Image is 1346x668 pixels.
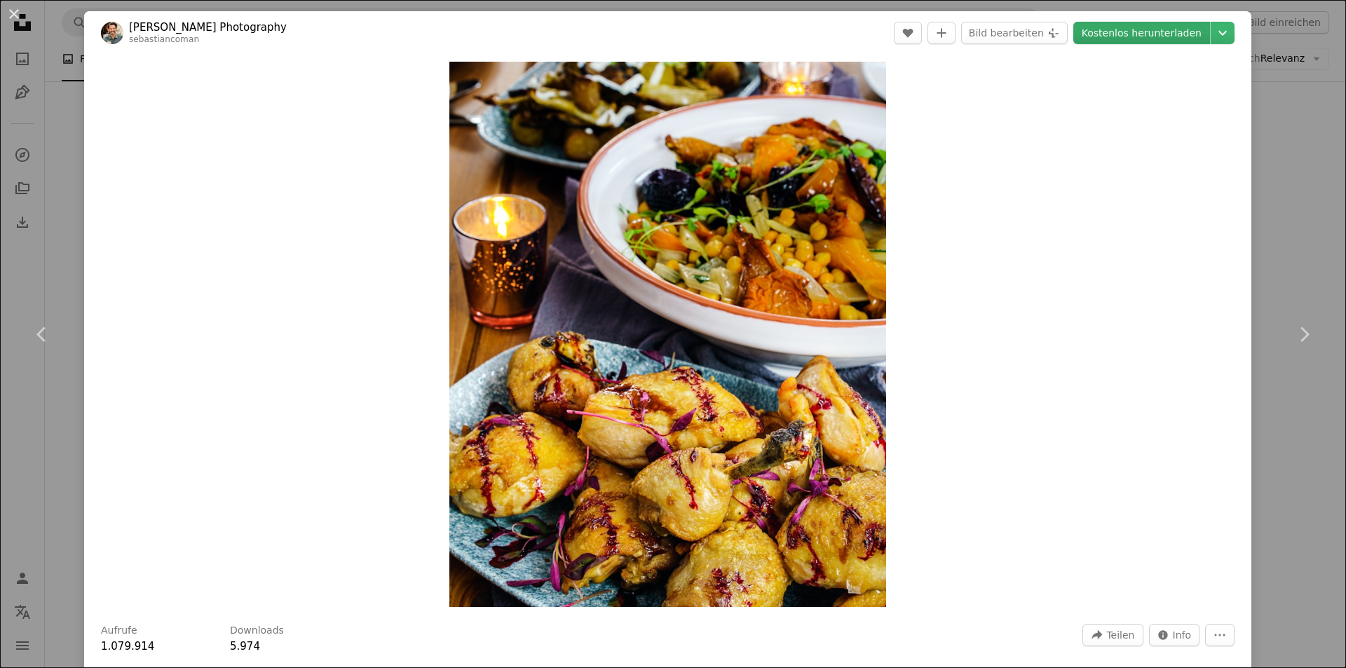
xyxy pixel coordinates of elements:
[230,640,260,653] span: 5.974
[129,34,199,44] a: sebastiancoman
[101,624,137,638] h3: Aufrufe
[1173,625,1192,646] span: Info
[927,22,956,44] button: Zu Kollektion hinzufügen
[129,20,287,34] a: [PERSON_NAME] Photography
[449,62,885,607] img: gekochtes Essen auf weißer Keramikschüssel
[101,22,123,44] img: Zum Profil von Sebastian Coman Photography
[894,22,922,44] button: Gefällt mir
[1073,22,1210,44] a: Kostenlos herunterladen
[449,62,885,607] button: Dieses Bild heranzoomen
[1082,624,1143,646] button: Dieses Bild teilen
[1149,624,1200,646] button: Statistiken zu diesem Bild
[1106,625,1134,646] span: Teilen
[101,640,154,653] span: 1.079.914
[961,22,1068,44] button: Bild bearbeiten
[1262,267,1346,402] a: Weiter
[1205,624,1235,646] button: Weitere Aktionen
[1211,22,1235,44] button: Downloadgröße auswählen
[230,624,284,638] h3: Downloads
